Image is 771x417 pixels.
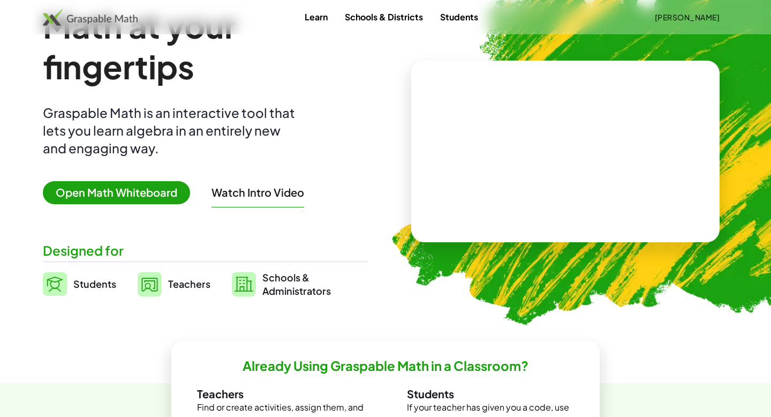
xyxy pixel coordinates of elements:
[211,185,304,199] button: Watch Intro Video
[43,181,190,204] span: Open Math Whiteboard
[43,104,300,157] div: Graspable Math is an interactive tool that lets you learn algebra in an entirely new and engaging...
[43,5,368,87] h1: Math at your fingertips
[407,387,574,401] h3: Students
[336,7,432,27] a: Schools & Districts
[243,358,528,374] h2: Already Using Graspable Math in a Classroom?
[646,8,728,27] button: [PERSON_NAME]
[232,272,256,296] img: svg%3e
[485,111,646,192] video: What is this? This is dynamic math notation. Dynamic math notation plays a central role in how Gr...
[296,7,336,27] a: Learn
[432,7,487,27] a: Students
[197,387,364,401] h3: Teachers
[43,271,116,297] a: Students
[168,278,210,290] span: Teachers
[73,278,116,290] span: Students
[43,242,368,259] div: Designed for
[262,271,331,297] span: Schools & Administrators
[43,272,67,296] img: svg%3e
[232,271,331,297] a: Schools &Administrators
[654,12,720,22] span: [PERSON_NAME]
[138,272,162,296] img: svg%3e
[138,271,210,297] a: Teachers
[43,188,199,199] a: Open Math Whiteboard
